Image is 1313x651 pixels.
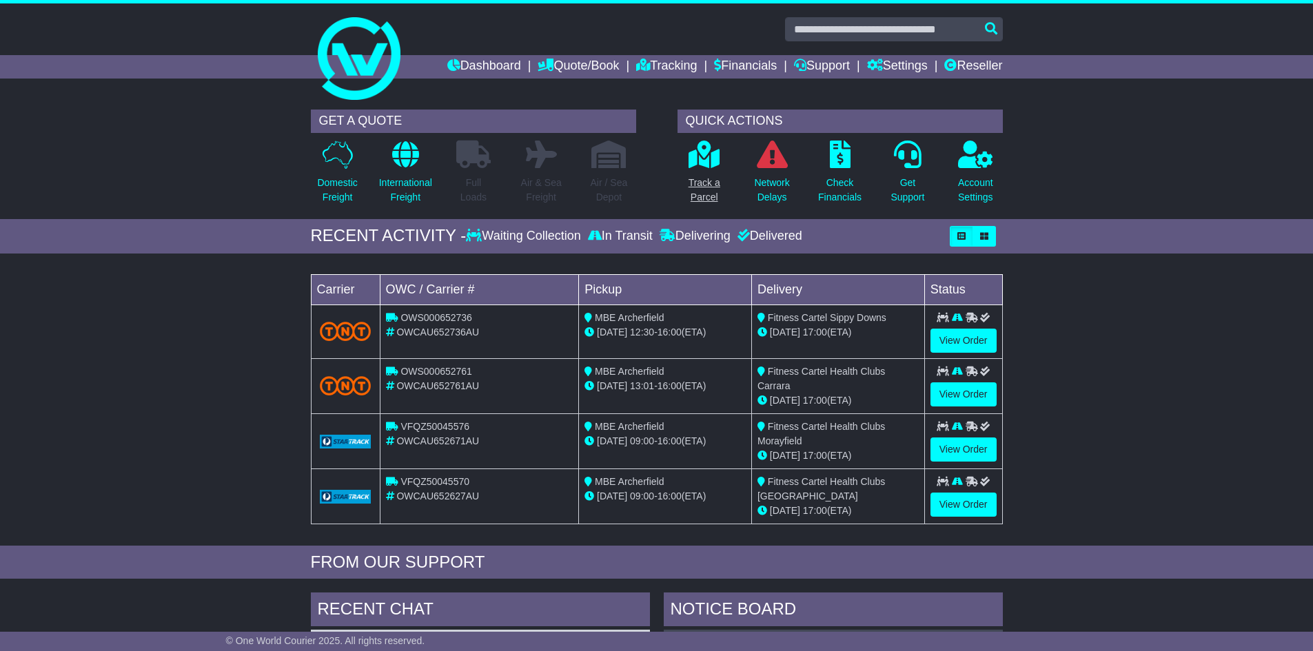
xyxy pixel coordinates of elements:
span: VFQZ50045576 [400,421,469,432]
div: QUICK ACTIONS [678,110,1003,133]
a: Support [794,55,850,79]
div: - (ETA) [584,379,746,393]
p: Full Loads [456,176,491,205]
span: OWCAU652627AU [396,490,479,502]
span: OWCAU652671AU [396,435,479,446]
a: DomesticFreight [316,140,358,212]
span: 17:00 [803,395,827,406]
div: FROM OUR SUPPORT [311,552,1003,572]
span: 13:01 [630,380,654,391]
a: Financials [714,55,777,79]
span: [DATE] [770,395,800,406]
a: View Order [930,329,997,353]
img: GetCarrierServiceLogo [320,490,371,504]
td: Carrier [311,274,380,304]
span: 16:00 [658,380,682,391]
div: (ETA) [757,325,919,340]
a: Tracking [636,55,697,79]
div: RECENT ACTIVITY - [311,226,467,246]
span: 16:00 [658,490,682,502]
span: [DATE] [597,380,627,391]
a: InternationalFreight [378,140,433,212]
div: (ETA) [757,448,919,463]
span: [DATE] [770,327,800,338]
div: - (ETA) [584,434,746,448]
div: GET A QUOTE [311,110,636,133]
span: [DATE] [597,490,627,502]
p: International Freight [379,176,432,205]
span: MBE Archerfield [595,421,664,432]
a: Settings [867,55,928,79]
td: OWC / Carrier # [380,274,579,304]
img: TNT_Domestic.png [320,322,371,340]
a: Reseller [944,55,1002,79]
div: (ETA) [757,504,919,518]
div: - (ETA) [584,489,746,504]
span: OWS000652736 [400,312,472,323]
div: NOTICE BOARD [664,592,1003,630]
a: View Order [930,437,997,462]
td: Status [924,274,1002,304]
a: Dashboard [447,55,521,79]
span: MBE Archerfield [595,476,664,487]
span: © One World Courier 2025. All rights reserved. [226,635,425,646]
p: Get Support [890,176,924,205]
div: (ETA) [757,393,919,408]
div: - (ETA) [584,325,746,340]
span: 17:00 [803,327,827,338]
span: 09:00 [630,435,654,446]
a: View Order [930,493,997,517]
span: 09:00 [630,490,654,502]
p: Domestic Freight [317,176,357,205]
span: Fitness Cartel Sippy Downs [768,312,886,323]
span: OWCAU652761AU [396,380,479,391]
a: GetSupport [890,140,925,212]
span: [DATE] [597,435,627,446]
span: MBE Archerfield [595,366,664,377]
p: Track a Parcel [689,176,720,205]
img: GetCarrierServiceLogo [320,435,371,448]
div: In Transit [584,229,656,244]
a: Quote/Book [538,55,619,79]
span: Fitness Cartel Health Clubs [GEOGRAPHIC_DATA] [757,476,885,502]
td: Pickup [579,274,752,304]
span: VFQZ50045570 [400,476,469,487]
p: Air / Sea Depot [591,176,628,205]
p: Air & Sea Freight [521,176,562,205]
img: TNT_Domestic.png [320,376,371,395]
span: [DATE] [770,505,800,516]
p: Network Delays [754,176,789,205]
a: Track aParcel [688,140,721,212]
span: Fitness Cartel Health Clubs Morayfield [757,421,885,446]
span: Fitness Cartel Health Clubs Carrara [757,366,885,391]
div: Delivering [656,229,734,244]
span: 17:00 [803,505,827,516]
span: MBE Archerfield [595,312,664,323]
td: Delivery [751,274,924,304]
p: Check Financials [818,176,862,205]
div: Delivered [734,229,802,244]
span: 12:30 [630,327,654,338]
a: CheckFinancials [817,140,862,212]
span: OWCAU652736AU [396,327,479,338]
a: View Order [930,382,997,406]
p: Account Settings [958,176,993,205]
span: [DATE] [597,327,627,338]
span: [DATE] [770,450,800,461]
div: RECENT CHAT [311,592,650,630]
div: Waiting Collection [466,229,584,244]
span: 17:00 [803,450,827,461]
a: NetworkDelays [753,140,790,212]
a: AccountSettings [957,140,994,212]
span: 16:00 [658,327,682,338]
span: 16:00 [658,435,682,446]
span: OWS000652761 [400,366,472,377]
